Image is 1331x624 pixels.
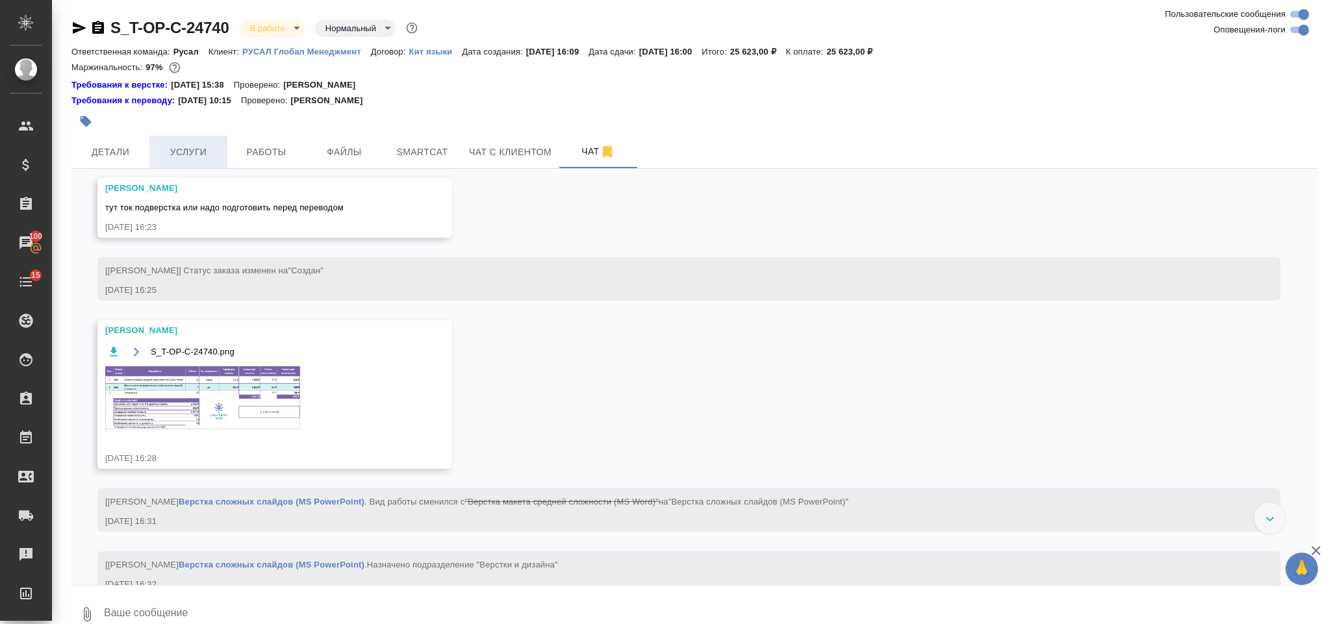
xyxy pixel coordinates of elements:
[702,47,729,56] p: Итого:
[105,284,1235,297] div: [DATE] 16:25
[71,20,87,36] button: Скопировать ссылку для ЯМессенджера
[1286,553,1318,585] button: 🙏
[235,144,298,160] span: Работы
[469,144,551,160] span: Чат с клиентом
[105,515,1235,528] div: [DATE] 16:31
[668,497,848,506] span: "Верстка сложных слайдов (MS PowerPoint)"
[234,79,284,92] p: Проверено:
[105,497,848,506] span: [[PERSON_NAME] . Вид работы сменился с на
[1165,8,1286,21] span: Пользовательские сообщения
[166,59,183,76] button: 635.70 RUB;
[826,47,882,56] p: 25 623,00 ₽
[105,266,323,275] span: [[PERSON_NAME]] Статус заказа изменен на
[464,497,659,506] span: "Верстка макета средней сложности (MS Word)"
[71,79,171,92] div: Нажми, чтобы открыть папку с инструкцией
[526,47,589,56] p: [DATE] 16:09
[179,497,364,506] a: Верстка сложных слайдов (MS PowerPoint)
[242,47,371,56] p: РУСАЛ Глобал Менеджмент
[105,343,121,360] button: Скачать
[391,144,453,160] span: Smartcat
[1213,23,1286,36] span: Оповещения-логи
[71,79,171,92] a: Требования к верстке:
[128,343,144,360] button: Открыть на драйве
[105,560,558,569] span: [[PERSON_NAME] .
[105,452,407,465] div: [DATE] 16:28
[209,47,242,56] p: Клиент:
[105,182,407,195] div: [PERSON_NAME]
[639,47,702,56] p: [DATE] 16:00
[21,230,51,243] span: 100
[178,94,241,107] p: [DATE] 10:15
[151,345,235,358] span: S_T-OP-C-24740.png
[371,47,409,56] p: Договор:
[246,23,289,34] button: В работе
[1291,555,1313,582] span: 🙏
[110,19,229,36] a: S_T-OP-C-24740
[90,20,106,36] button: Скопировать ссылку
[23,269,48,282] span: 15
[71,62,146,72] p: Маржинальность:
[71,47,173,56] p: Ответственная команда:
[403,19,420,36] button: Доп статусы указывают на важность/срочность заказа
[3,266,49,298] a: 15
[589,47,639,56] p: Дата сдачи:
[157,144,220,160] span: Услуги
[105,578,1235,591] div: [DATE] 16:32
[240,19,305,37] div: В работе
[567,144,629,160] span: Чат
[283,79,365,92] p: [PERSON_NAME]
[313,144,375,160] span: Файлы
[367,560,558,569] span: Назначено подразделение "Верстки и дизайна"
[288,266,323,275] span: "Создан"
[173,47,209,56] p: Русал
[290,94,372,107] p: [PERSON_NAME]
[105,324,407,337] div: [PERSON_NAME]
[600,144,615,160] svg: Отписаться
[71,94,178,107] a: Требования к переводу:
[241,94,291,107] p: Проверено:
[105,221,407,234] div: [DATE] 16:23
[179,560,364,569] a: Верстка сложных слайдов (MS PowerPoint)
[315,19,396,37] div: В работе
[730,47,786,56] p: 25 623,00 ₽
[146,62,166,72] p: 97%
[79,144,142,160] span: Детали
[322,23,380,34] button: Нормальный
[105,366,300,429] img: S_T-OP-C-24740.png
[3,227,49,259] a: 100
[786,47,827,56] p: К оплате:
[71,107,100,136] button: Добавить тэг
[409,47,462,56] p: Кит языки
[242,45,371,56] a: РУСАЛ Глобал Менеджмент
[462,47,526,56] p: Дата создания:
[409,45,462,56] a: Кит языки
[105,203,344,212] span: тут ток подверстка или надо подготовить перед переводом
[171,79,234,92] p: [DATE] 15:38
